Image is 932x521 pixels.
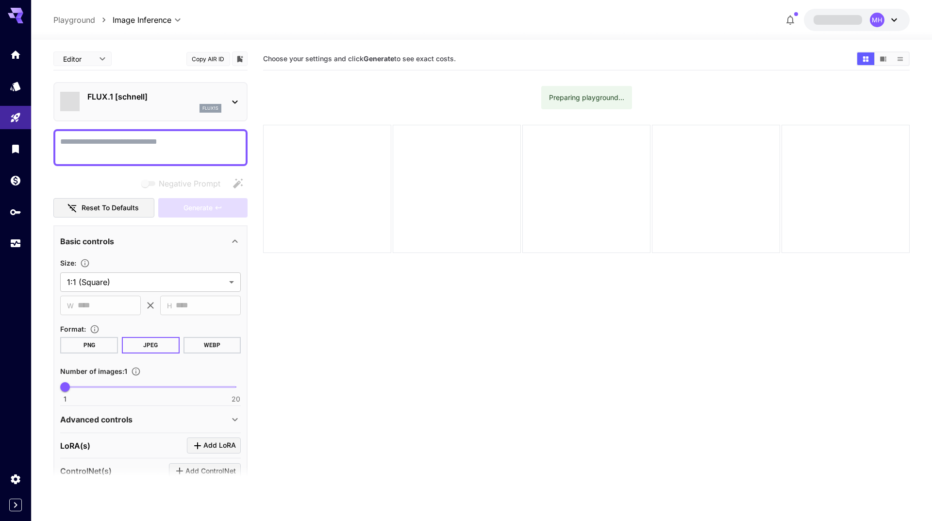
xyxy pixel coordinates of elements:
button: Specify how many images to generate in a single request. Each image generation will be charged se... [127,367,145,376]
div: Preparing playground... [549,89,624,106]
span: Choose your settings and click to see exact costs. [263,54,456,63]
div: API Keys [10,206,21,218]
div: Home [10,49,21,61]
div: Advanced controls [60,408,241,431]
span: Add LoRA [203,439,236,452]
button: Reset to defaults [53,198,154,218]
span: H [167,300,172,311]
div: MH [870,13,884,27]
span: Negative Prompt [159,178,220,189]
span: Add ControlNet [185,465,236,477]
button: Click to add LoRA [187,437,241,454]
span: Image Inference [113,14,171,26]
button: Choose the file format for the output image. [86,324,103,334]
p: Basic controls [60,235,114,247]
button: Adjust the dimensions of the generated image by specifying its width and height in pixels, or sel... [76,258,94,268]
p: LoRA(s) [60,440,90,452]
p: flux1s [202,105,218,112]
button: Expand sidebar [9,499,22,511]
div: Show images in grid viewShow images in video viewShow images in list view [856,51,910,66]
div: Settings [10,473,21,485]
span: 20 [232,394,240,404]
button: MH [804,9,910,31]
button: PNG [60,337,118,353]
span: Format : [60,325,86,333]
p: ControlNet(s) [60,465,112,477]
button: WEBP [183,337,241,353]
nav: breadcrumb [53,14,113,26]
p: FLUX.1 [schnell] [87,91,221,102]
p: Advanced controls [60,414,133,425]
button: Show images in grid view [857,52,874,65]
button: Copy AIR ID [186,52,230,66]
div: Usage [10,237,21,250]
div: Playground [10,112,21,124]
span: Negative prompts are not compatible with the selected model. [139,177,228,189]
button: Add to library [235,53,244,65]
button: Click to add ControlNet [169,463,241,479]
div: Library [10,143,21,155]
div: FLUX.1 [schnell]flux1s [60,87,241,117]
span: Number of images : 1 [60,367,127,375]
div: Wallet [10,174,21,186]
span: 1:1 (Square) [67,276,225,288]
a: Playground [53,14,95,26]
b: Generate [364,54,394,63]
button: JPEG [122,337,180,353]
span: Editor [63,54,93,64]
span: Size : [60,259,76,267]
span: W [67,300,74,311]
span: 1 [64,394,67,404]
button: Show images in list view [892,52,909,65]
div: Models [10,80,21,92]
div: Basic controls [60,230,241,253]
button: Show images in video view [875,52,892,65]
